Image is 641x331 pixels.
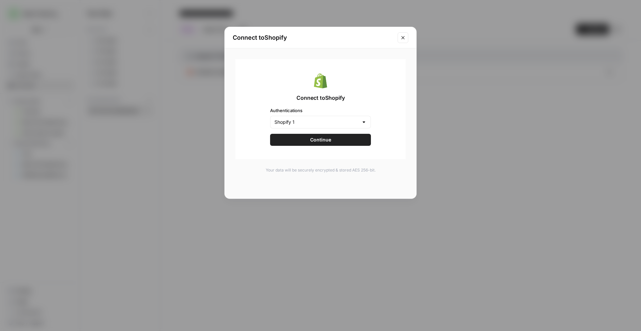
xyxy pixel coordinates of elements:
[235,167,406,173] p: Your data will be securely encrypted & stored AES 256-bit.
[270,134,371,146] button: Continue
[233,33,394,42] h2: Connect to Shopify
[274,119,359,125] input: Shopify 1
[398,32,408,43] button: Close modal
[270,107,371,114] label: Authentications
[296,94,345,102] span: Connect to Shopify
[310,136,331,143] span: Continue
